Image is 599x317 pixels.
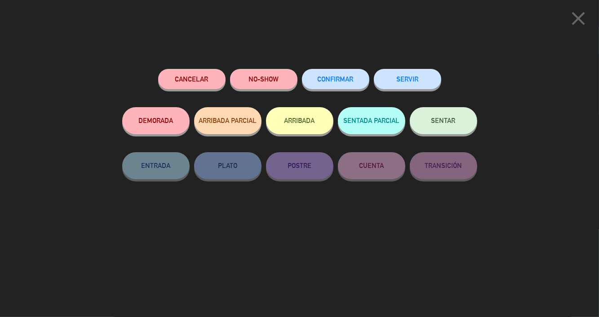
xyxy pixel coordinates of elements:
button: PLATO [194,152,262,179]
i: close [567,7,590,30]
button: ARRIBADA PARCIAL [194,107,262,134]
button: SENTADA PARCIAL [338,107,405,134]
button: POSTRE [266,152,333,179]
button: close [564,7,592,33]
span: CONFIRMAR [318,75,354,83]
button: ARRIBADA [266,107,333,134]
button: CONFIRMAR [302,69,369,89]
button: SENTAR [410,107,477,134]
span: SENTAR [431,117,456,124]
button: NO-SHOW [230,69,297,89]
button: SERVIR [374,69,441,89]
button: DEMORADA [122,107,190,134]
button: ENTRADA [122,152,190,179]
button: Cancelar [158,69,226,89]
button: CUENTA [338,152,405,179]
span: ARRIBADA PARCIAL [199,117,257,124]
button: TRANSICIÓN [410,152,477,179]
